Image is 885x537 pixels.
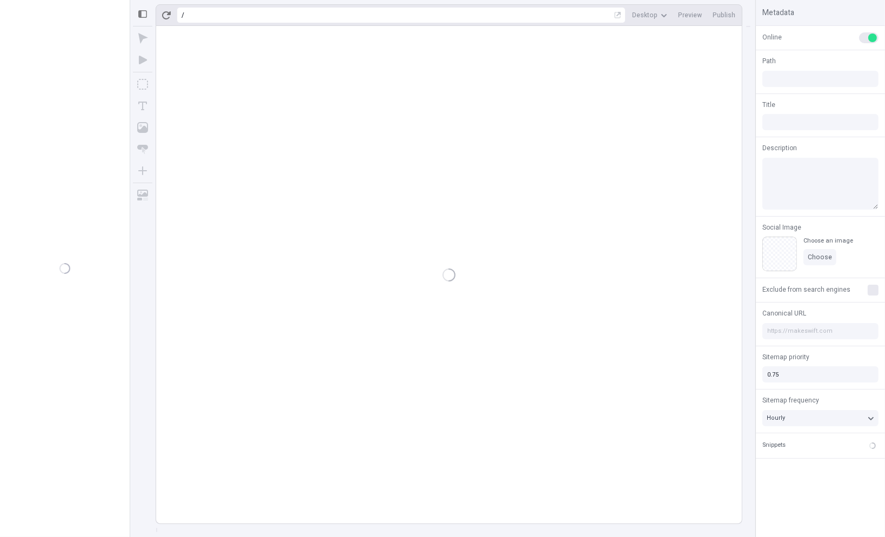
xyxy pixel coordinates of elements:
span: Publish [713,11,735,19]
button: Box [133,75,152,94]
button: Image [133,118,152,137]
span: Title [762,100,775,110]
div: Choose an image [803,237,853,245]
button: Choose [803,249,836,265]
button: Preview [674,7,706,23]
span: Description [762,143,797,153]
span: Online [762,32,782,42]
span: Choose [808,253,832,261]
span: Canonical URL [762,308,806,318]
span: Social Image [762,223,801,232]
button: Button [133,139,152,159]
button: Text [133,96,152,116]
span: Preview [678,11,702,19]
span: Hourly [767,413,785,422]
span: Path [762,56,776,66]
div: Snippets [762,441,786,450]
div: / [182,11,184,19]
span: Sitemap priority [762,352,809,362]
span: Exclude from search engines [762,285,850,294]
button: Desktop [628,7,672,23]
span: Sitemap frequency [762,395,819,405]
button: Hourly [762,410,879,426]
input: https://makeswift.com [762,323,879,339]
button: Publish [708,7,740,23]
span: Desktop [632,11,658,19]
